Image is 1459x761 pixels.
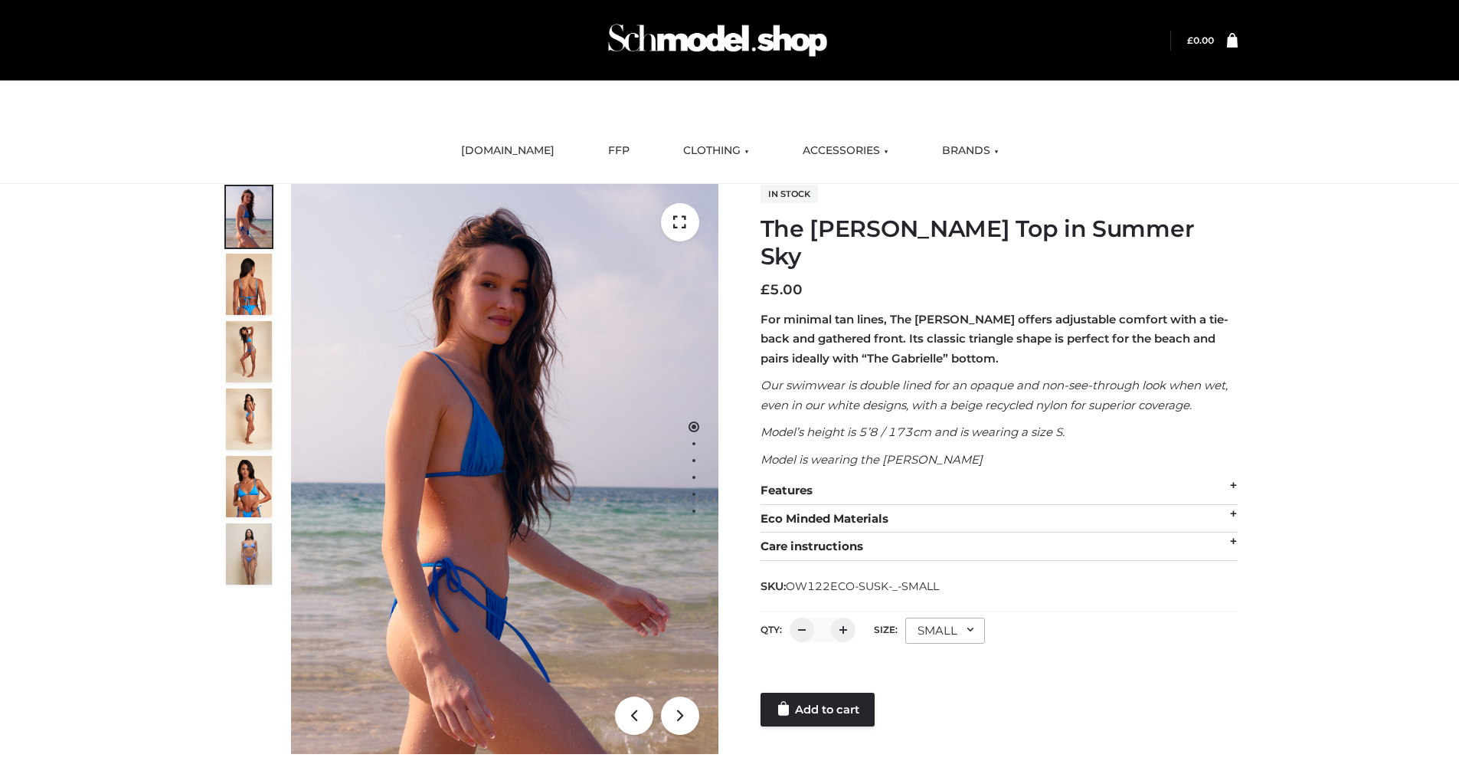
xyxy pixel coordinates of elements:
[761,185,818,203] span: In stock
[761,215,1238,271] h1: The [PERSON_NAME] Top in Summer Sky
[761,624,782,635] label: QTY:
[761,577,940,595] span: SKU:
[450,134,566,168] a: [DOMAIN_NAME]
[761,533,1238,561] div: Care instructions
[291,184,718,754] img: 1.Alex-top_SS-1_4464b1e7-c2c9-4e4b-a62c-58381cd673c0 (1)
[905,618,985,644] div: SMALL
[1187,34,1214,46] a: £0.00
[226,186,272,248] img: 1.Alex-top_SS-1_4464b1e7-c2c9-4e4b-a62c-58381cd673c0-1.jpg
[791,134,900,168] a: ACCESSORIES
[597,134,641,168] a: FFP
[226,389,272,450] img: 3.Alex-top_CN-1-1-2.jpg
[761,378,1228,412] em: Our swimwear is double lined for an opaque and non-see-through look when wet, even in our white d...
[761,425,1065,439] em: Model’s height is 5’8 / 173cm and is wearing a size S.
[672,134,761,168] a: CLOTHING
[226,321,272,382] img: 4.Alex-top_CN-1-1-2.jpg
[1187,34,1193,46] span: £
[761,505,1238,533] div: Eco Minded Materials
[761,312,1228,366] strong: For minimal tan lines, The [PERSON_NAME] offers adjustable comfort with a tie-back and gathered f...
[226,523,272,585] img: SSVC.jpg
[226,254,272,315] img: 5.Alex-top_CN-1-1_1-1.jpg
[603,10,833,71] img: Schmodel Admin 964
[761,693,875,727] a: Add to cart
[761,281,803,298] bdi: 5.00
[761,281,770,298] span: £
[1187,34,1214,46] bdi: 0.00
[761,452,983,467] em: Model is wearing the [PERSON_NAME]
[226,456,272,517] img: 2.Alex-top_CN-1-1-2.jpg
[761,477,1238,505] div: Features
[786,579,939,593] span: OW122ECO-SUSK-_-SMALL
[874,624,898,635] label: Size:
[931,134,1010,168] a: BRANDS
